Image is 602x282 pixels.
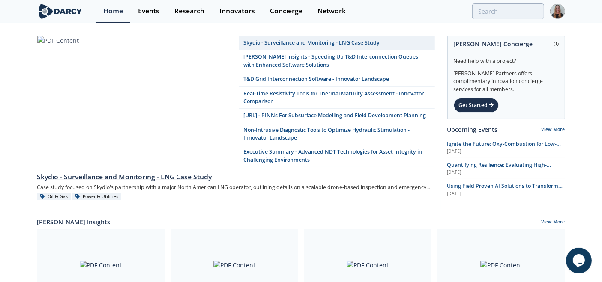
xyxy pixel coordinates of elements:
div: [DATE] [447,148,565,155]
div: [PERSON_NAME] Partners offers complimentary innovation concierge services for all members. [454,65,559,93]
img: information.svg [554,42,559,46]
div: Power & Utilities [72,193,122,201]
div: Need help with a project? [454,51,559,65]
div: Skydio - Surveillance and Monitoring - LNG Case Study [37,172,435,182]
a: Using Field Proven AI Solutions to Transform Safety Programs [DATE] [447,182,565,197]
div: [DATE] [447,190,565,197]
a: Executive Summary - Advanced NDT Technologies for Asset Integrity in Challenging Environments [239,145,435,167]
div: Innovators [219,8,255,15]
a: View More [542,126,565,132]
img: logo-wide.svg [37,4,84,19]
a: Quantifying Resilience: Evaluating High-Impact, Low-Frequency (HILF) Events [DATE] [447,161,565,176]
div: Concierge [270,8,302,15]
div: Case study focused on Skydio's partnership with a major North American LNG operator, outlining de... [37,182,435,193]
input: Advanced Search [472,3,544,19]
div: Home [103,8,123,15]
a: Skydio - Surveillance and Monitoring - LNG Case Study [37,167,435,182]
a: Upcoming Events [447,125,498,134]
a: Ignite the Future: Oxy-Combustion for Low-Carbon Power [DATE] [447,140,565,155]
span: Quantifying Resilience: Evaluating High-Impact, Low-Frequency (HILF) Events [447,161,551,176]
span: Ignite the Future: Oxy-Combustion for Low-Carbon Power [447,140,561,155]
div: Network [317,8,346,15]
a: Real-Time Resistivity Tools for Thermal Maturity Assessment - Innovator Comparison [239,87,435,109]
a: Skydio - Surveillance and Monitoring - LNG Case Study [239,36,435,50]
a: [URL] - PINNs For Subsurface Modelling and Field Development Planning [239,109,435,123]
a: T&D Grid Interconnection Software - Innovator Landscape [239,72,435,86]
a: Non-Intrusive Diagnostic Tools to Optimize Hydraulic Stimulation - Innovator Landscape [239,123,435,145]
a: [PERSON_NAME] Insights - Speeding Up T&D Interconnection Queues with Enhanced Software Solutions [239,50,435,72]
div: [PERSON_NAME] Concierge [454,36,559,51]
div: Oil & Gas [37,193,71,201]
div: Get Started [454,98,499,113]
div: [DATE] [447,169,565,176]
div: Research [174,8,204,15]
a: [PERSON_NAME] Insights [37,217,111,226]
a: View More [542,219,565,226]
span: Using Field Proven AI Solutions to Transform Safety Programs [447,182,563,197]
iframe: chat widget [566,248,593,273]
img: Profile [550,4,565,19]
div: Events [138,8,159,15]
